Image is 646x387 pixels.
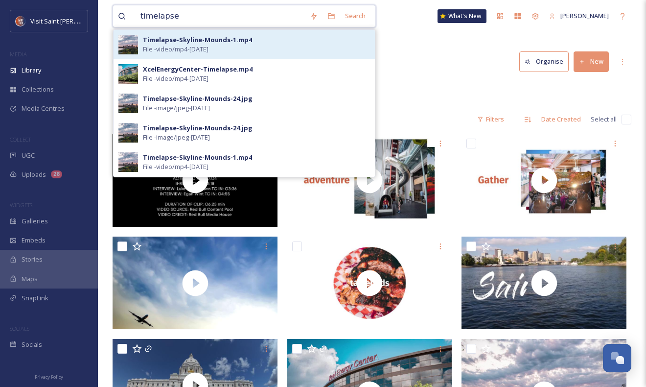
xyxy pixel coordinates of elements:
[22,217,48,226] span: Galleries
[519,51,574,72] a: Organise
[461,134,626,227] img: thumbnail
[22,66,41,75] span: Library
[438,9,486,23] a: What's New
[143,103,210,113] span: File - image/jpeg - [DATE]
[22,170,46,179] span: Uploads
[287,237,452,330] img: thumbnail
[22,274,38,284] span: Maps
[118,94,138,113] img: 1df4b7f1-d426-4885-b245-d2e6face2ea7.jpg
[143,45,208,54] span: File - video/mp4 - [DATE]
[10,50,27,58] span: MEDIA
[35,374,63,380] span: Privacy Policy
[10,201,32,209] span: WIDGETS
[118,35,138,54] img: 15729f13-9d5e-47a7-95a2-b88d3ed5a8a0.jpg
[519,51,569,72] button: Organise
[143,133,210,142] span: File - image/jpeg - [DATE]
[10,325,29,332] span: SOCIALS
[113,134,277,227] img: thumbnail
[118,123,138,143] img: 734ee2f8-b3fc-4a41-bde2-04b553db395f.jpg
[461,237,626,330] img: thumbnail
[118,64,138,84] img: 46435465-5218-4470-968f-c4abf906dd35.jpg
[10,136,31,143] span: COLLECT
[118,152,138,172] img: 9234c1a5-d014-4a7f-8e4e-53320fdf0c6b.jpg
[136,5,305,27] input: Search your library
[22,151,35,160] span: UGC
[22,85,54,94] span: Collections
[472,110,509,129] div: Filters
[143,123,253,133] div: Timelapse-Skyline-Mounds-24.jpg
[544,6,614,25] a: [PERSON_NAME]
[16,16,25,26] img: Visit%20Saint%20Paul%20Updated%20Profile%20Image.jpg
[22,293,48,303] span: SnapLink
[22,340,42,349] span: Socials
[560,11,609,20] span: [PERSON_NAME]
[574,51,609,72] button: New
[591,115,617,124] span: Select all
[340,6,370,25] div: Search
[143,74,208,83] span: File - video/mp4 - [DATE]
[35,370,63,382] a: Privacy Policy
[536,110,586,129] div: Date Created
[603,344,631,372] button: Open Chat
[143,162,208,171] span: File - video/mp4 - [DATE]
[143,35,252,45] div: Timelapse-Skyline-Mounds-1.mp4
[22,104,65,113] span: Media Centres
[143,94,253,103] div: Timelapse-Skyline-Mounds-24.jpg
[113,237,277,330] img: thumbnail
[22,236,46,245] span: Embeds
[143,65,253,74] div: XcelEnergyCenter-Timelapse.mp4
[287,134,452,227] img: thumbnail
[22,255,43,264] span: Stories
[113,115,132,124] span: 12 file s
[143,153,252,162] div: Timelapse-Skyline-Mounds-1.mp4
[30,16,109,25] span: Visit Saint [PERSON_NAME]
[51,170,62,178] div: 28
